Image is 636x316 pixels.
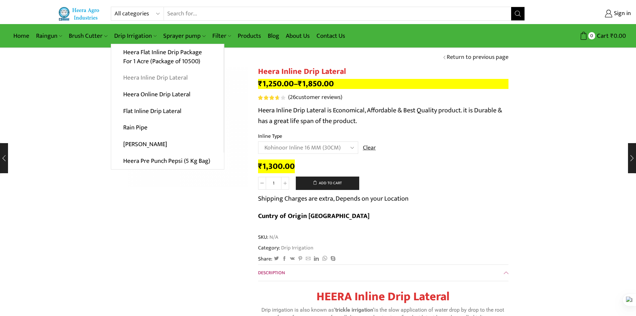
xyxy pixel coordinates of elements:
bdi: 1,300.00 [258,160,295,173]
span: 26 [290,92,296,102]
a: Filter [209,28,234,44]
span: Share: [258,255,272,263]
a: Heera Pre Punch Pepsi (5 Kg Bag) [111,152,224,169]
a: Flat Inline Drip Lateral [111,103,224,119]
span: ₹ [298,77,302,91]
a: Heera Inline Drip Lateral [111,70,224,86]
a: About Us [282,28,313,44]
a: Drip Irrigation [111,28,160,44]
label: Inline Type [258,132,282,140]
strong: ‘trickle irrigation’ [334,307,374,313]
a: Drip Irrigation [280,243,313,252]
p: Heera Inline Drip Lateral is Economical, Affordable & Best Quality product. it is Durable & has a... [258,105,508,126]
span: Cart [595,31,609,40]
span: ₹ [258,160,262,173]
span: Rated out of 5 based on customer ratings [258,95,279,100]
a: Return to previous page [447,53,508,62]
a: Raingun [33,28,65,44]
a: Brush Cutter [65,28,111,44]
a: Heera Online Drip Lateral [111,86,224,103]
a: Clear options [363,144,376,152]
bdi: 1,250.00 [258,77,294,91]
a: Sign in [535,8,631,20]
span: 26 [258,95,286,100]
span: 0 [588,32,595,39]
a: (26customer reviews) [288,93,342,102]
h1: Heera Inline Drip Lateral [258,67,508,77]
a: Rain Pipe [111,119,224,136]
a: [PERSON_NAME] [111,136,224,153]
span: ₹ [610,31,614,41]
p: – [258,79,508,89]
a: Description [258,265,508,281]
button: Search button [511,7,524,20]
a: Products [234,28,264,44]
span: N/A [268,233,278,241]
bdi: 1,850.00 [298,77,334,91]
span: Description [258,269,285,277]
a: 0 Cart ₹0.00 [532,30,626,42]
a: Home [10,28,33,44]
input: Product quantity [266,177,281,190]
div: Rated 3.81 out of 5 [258,95,285,100]
span: SKU: [258,233,508,241]
span: Category: [258,244,313,252]
a: Contact Us [313,28,349,44]
a: Heera Flat Inline Drip Package For 1 Acre (Package of 10500) [111,44,224,70]
a: Blog [264,28,282,44]
input: Search for... [164,7,511,20]
p: Shipping Charges are extra, Depends on your Location [258,193,409,204]
a: Sprayer pump [160,28,209,44]
b: Cuntry of Origin [GEOGRAPHIC_DATA] [258,210,370,222]
span: ₹ [258,77,262,91]
button: Add to cart [296,177,359,190]
bdi: 0.00 [610,31,626,41]
span: Sign in [612,9,631,18]
strong: HEERA Inline Drip Lateral [316,287,450,307]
